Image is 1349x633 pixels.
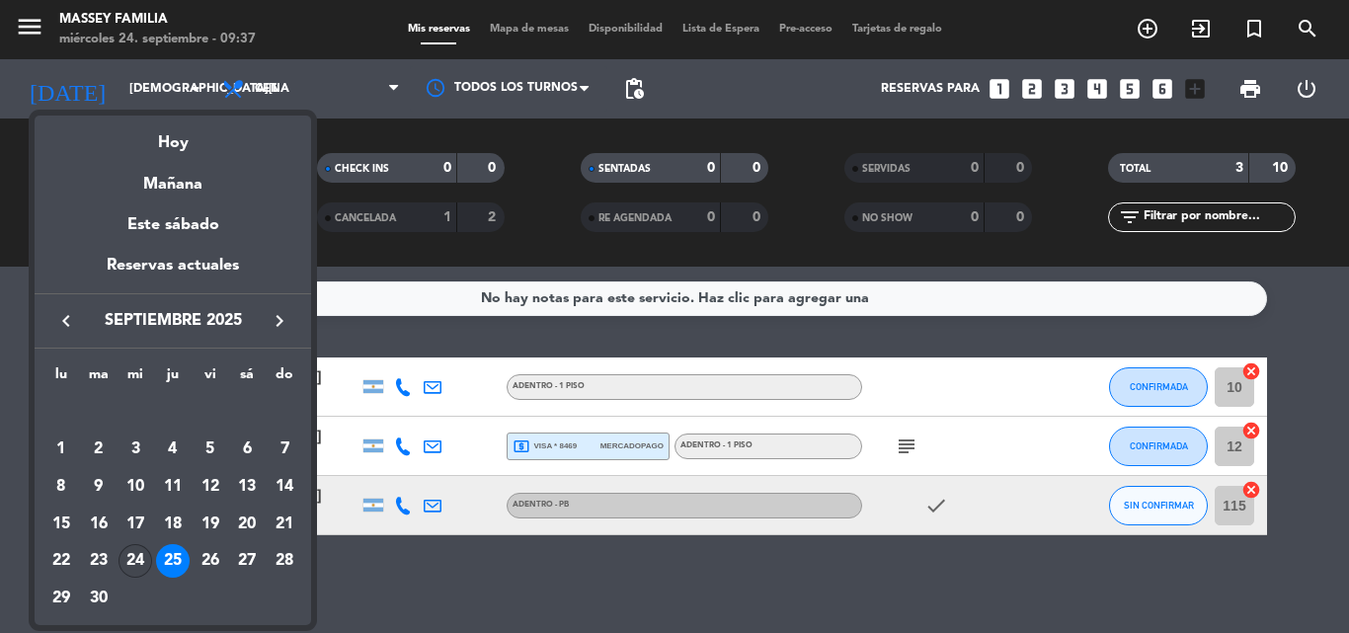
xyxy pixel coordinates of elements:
[117,432,154,469] td: 3 de septiembre de 2025
[48,308,84,334] button: keyboard_arrow_left
[194,433,227,466] div: 5
[154,506,192,543] td: 18 de septiembre de 2025
[262,308,297,334] button: keyboard_arrow_right
[192,506,229,543] td: 19 de septiembre de 2025
[42,580,80,617] td: 29 de septiembre de 2025
[82,582,116,615] div: 30
[80,432,118,469] td: 2 de septiembre de 2025
[192,363,229,394] th: viernes
[119,433,152,466] div: 3
[154,363,192,394] th: jueves
[42,394,303,432] td: SEP.
[229,363,267,394] th: sábado
[35,116,311,156] div: Hoy
[44,544,78,578] div: 22
[268,470,301,504] div: 14
[156,544,190,578] div: 25
[266,363,303,394] th: domingo
[194,470,227,504] div: 12
[119,508,152,541] div: 17
[156,508,190,541] div: 18
[42,468,80,506] td: 8 de septiembre de 2025
[117,543,154,581] td: 24 de septiembre de 2025
[266,432,303,469] td: 7 de septiembre de 2025
[230,508,264,541] div: 20
[80,580,118,617] td: 30 de septiembre de 2025
[192,468,229,506] td: 12 de septiembre de 2025
[82,433,116,466] div: 2
[44,470,78,504] div: 8
[229,432,267,469] td: 6 de septiembre de 2025
[268,508,301,541] div: 21
[80,506,118,543] td: 16 de septiembre de 2025
[229,543,267,581] td: 27 de septiembre de 2025
[266,543,303,581] td: 28 de septiembre de 2025
[42,506,80,543] td: 15 de septiembre de 2025
[156,433,190,466] div: 4
[230,470,264,504] div: 13
[42,363,80,394] th: lunes
[117,506,154,543] td: 17 de septiembre de 2025
[82,508,116,541] div: 16
[156,470,190,504] div: 11
[230,544,264,578] div: 27
[35,253,311,293] div: Reservas actuales
[119,544,152,578] div: 24
[194,544,227,578] div: 26
[84,308,262,334] span: septiembre 2025
[80,468,118,506] td: 9 de septiembre de 2025
[268,544,301,578] div: 28
[194,508,227,541] div: 19
[268,433,301,466] div: 7
[192,543,229,581] td: 26 de septiembre de 2025
[192,432,229,469] td: 5 de septiembre de 2025
[229,468,267,506] td: 13 de septiembre de 2025
[44,582,78,615] div: 29
[266,468,303,506] td: 14 de septiembre de 2025
[154,543,192,581] td: 25 de septiembre de 2025
[154,468,192,506] td: 11 de septiembre de 2025
[80,543,118,581] td: 23 de septiembre de 2025
[117,363,154,394] th: miércoles
[82,544,116,578] div: 23
[266,506,303,543] td: 21 de septiembre de 2025
[268,309,291,333] i: keyboard_arrow_right
[42,432,80,469] td: 1 de septiembre de 2025
[54,309,78,333] i: keyboard_arrow_left
[117,468,154,506] td: 10 de septiembre de 2025
[35,198,311,253] div: Este sábado
[42,543,80,581] td: 22 de septiembre de 2025
[154,432,192,469] td: 4 de septiembre de 2025
[80,363,118,394] th: martes
[229,506,267,543] td: 20 de septiembre de 2025
[44,433,78,466] div: 1
[44,508,78,541] div: 15
[35,157,311,198] div: Mañana
[230,433,264,466] div: 6
[82,470,116,504] div: 9
[119,470,152,504] div: 10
